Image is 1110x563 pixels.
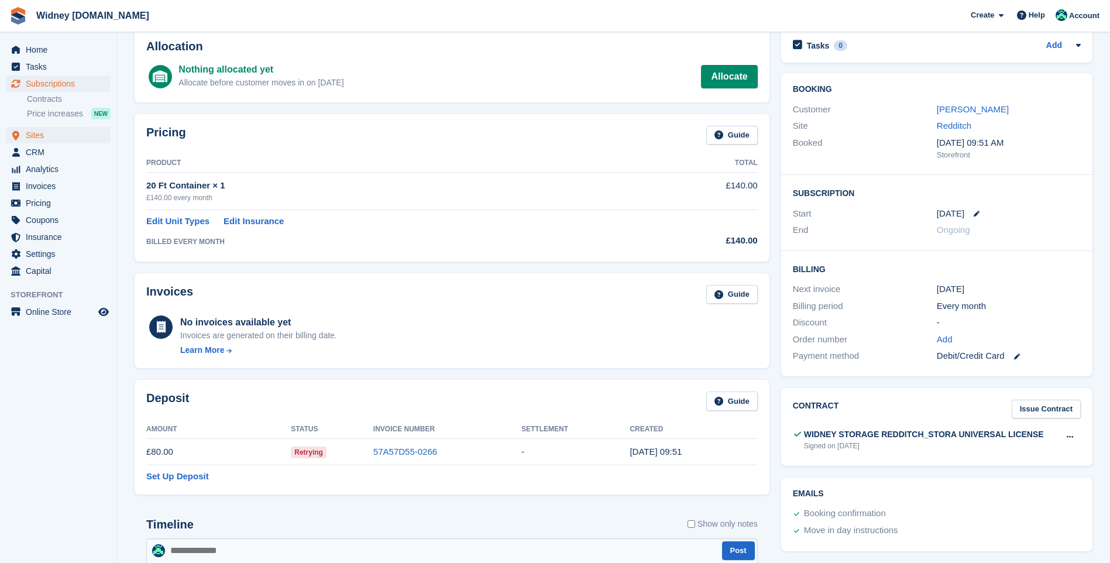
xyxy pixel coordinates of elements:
span: Capital [26,263,96,279]
span: Storefront [11,289,116,301]
a: Issue Contract [1012,400,1081,419]
h2: Invoices [146,285,193,304]
a: Preview store [97,305,111,319]
span: Create [971,9,994,21]
th: Settlement [521,420,630,439]
h2: Deposit [146,392,189,411]
span: Invoices [26,178,96,194]
div: Booked [793,136,937,161]
a: Guide [706,126,758,145]
td: £140.00 [643,173,758,210]
span: Tasks [26,59,96,75]
td: - [521,439,630,465]
span: Account [1069,10,1099,22]
h2: Contract [793,400,839,419]
a: menu [6,42,111,58]
div: [DATE] 09:51 AM [937,136,1081,150]
th: Amount [146,420,291,439]
a: Widney [DOMAIN_NAME] [32,6,154,25]
div: £140.00 [643,234,758,248]
div: Storefront [937,149,1081,161]
div: Debit/Credit Card [937,349,1081,363]
a: Guide [706,285,758,304]
time: 2025-08-18 08:51:54 UTC [630,447,682,456]
a: Guide [706,392,758,411]
span: Pricing [26,195,96,211]
a: [PERSON_NAME] [937,104,1009,114]
div: No invoices available yet [180,315,337,329]
div: 20 Ft Container × 1 [146,179,643,193]
span: Sites [26,127,96,143]
th: Created [630,420,750,439]
a: Allocate [701,65,757,88]
a: menu [6,161,111,177]
a: menu [6,178,111,194]
div: Order number [793,333,937,346]
a: menu [6,75,111,92]
div: BILLED EVERY MONTH [146,236,643,247]
a: menu [6,127,111,143]
a: menu [6,212,111,228]
div: Site [793,119,937,133]
h2: Booking [793,85,1081,94]
div: Payment method [793,349,937,363]
span: Help [1029,9,1045,21]
div: NEW [91,108,111,119]
h2: Billing [793,263,1081,274]
a: Set Up Deposit [146,470,209,483]
label: Show only notes [688,518,758,530]
span: Ongoing [937,225,970,235]
td: £80.00 [146,439,291,465]
div: £140.00 every month [146,193,643,203]
span: Price increases [27,108,83,119]
span: Analytics [26,161,96,177]
span: CRM [26,144,96,160]
button: Post [722,541,755,561]
div: 0 [834,40,847,51]
a: Edit Insurance [224,215,284,228]
div: Billing period [793,300,937,313]
div: Next invoice [793,283,937,296]
th: Total [643,154,758,173]
div: Nothing allocated yet [178,63,343,77]
div: Every month [937,300,1081,313]
time: 2025-08-19 00:00:00 UTC [937,207,964,221]
a: menu [6,304,111,320]
a: Add [1046,39,1062,53]
th: Status [291,420,373,439]
div: - [937,316,1081,329]
a: menu [6,263,111,279]
div: Move in day instructions [804,524,898,538]
input: Show only notes [688,518,695,530]
div: Invoices are generated on their billing date. [180,329,337,342]
a: menu [6,246,111,262]
a: menu [6,59,111,75]
span: Online Store [26,304,96,320]
span: Subscriptions [26,75,96,92]
span: Retrying [291,447,327,458]
a: Add [937,333,953,346]
span: Coupons [26,212,96,228]
h2: Pricing [146,126,186,145]
a: menu [6,229,111,245]
a: menu [6,195,111,211]
a: Edit Unit Types [146,215,209,228]
a: Price increases NEW [27,107,111,120]
span: Insurance [26,229,96,245]
th: Invoice Number [373,420,521,439]
span: Settings [26,246,96,262]
div: Start [793,207,937,221]
h2: Subscription [793,187,1081,198]
div: Booking confirmation [804,507,886,521]
a: Learn More [180,344,337,356]
div: Allocate before customer moves in on [DATE] [178,77,343,89]
a: 57A57D55-0266 [373,447,437,456]
span: Home [26,42,96,58]
h2: Tasks [807,40,830,51]
div: [DATE] [937,283,1081,296]
th: Product [146,154,643,173]
img: Emma [152,544,165,557]
a: Redditch [937,121,971,131]
div: End [793,224,937,237]
div: Customer [793,103,937,116]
